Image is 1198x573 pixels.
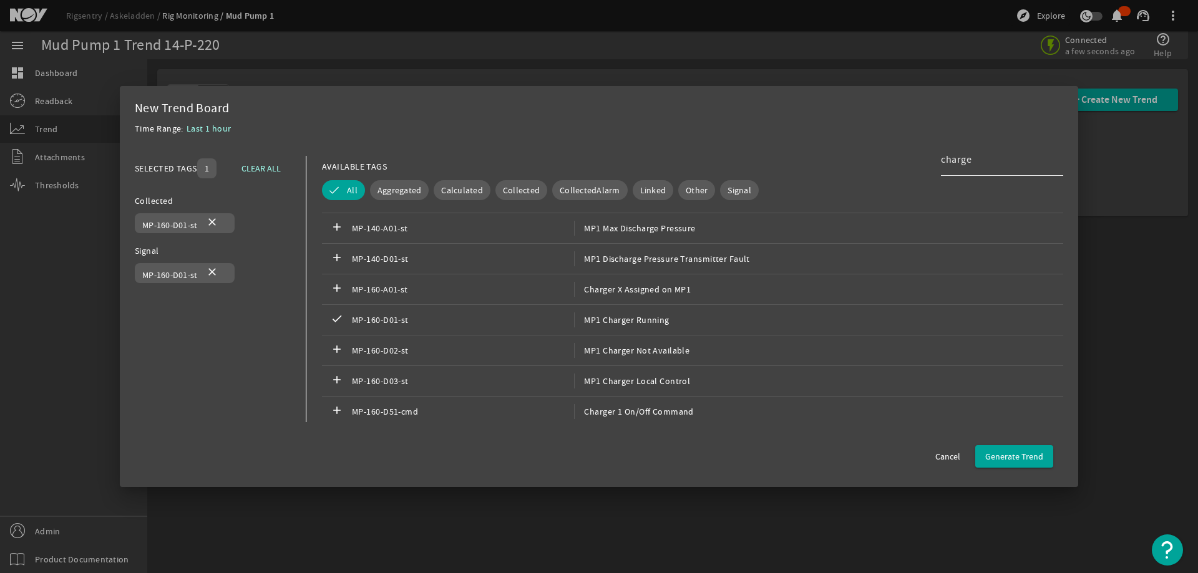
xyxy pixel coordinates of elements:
span: MP1 Discharge Pressure Transmitter Fault [574,251,750,266]
span: CollectedAlarm [560,184,620,196]
span: Signal [728,184,751,196]
div: AVAILABLE TAGS [322,159,387,174]
span: Charger X Assigned on MP1 [574,282,691,297]
div: Collected [135,193,291,208]
span: Charger 1 On/Off Command [574,404,694,419]
button: CLEAR ALL [231,157,291,180]
mat-icon: close [205,266,220,281]
span: MP-160-A01-st [352,282,574,297]
span: MP-160-D02-st [352,343,574,358]
span: Cancel [935,450,960,463]
mat-icon: add [329,251,344,266]
div: Signal [135,243,291,258]
span: MP-160-D03-st [352,373,574,388]
span: MP1 Charger Local Control [574,373,690,388]
span: MP1 Charger Not Available [574,343,689,358]
button: Generate Trend [975,445,1053,468]
input: Search Tag Names [941,152,1053,167]
mat-icon: add [329,221,344,236]
mat-icon: add [329,404,344,419]
button: Cancel [925,445,970,468]
span: Aggregated [377,184,422,196]
mat-icon: add [329,282,344,297]
span: MP-160-D01-st [352,312,574,327]
span: MP-160-D01-st [142,269,197,281]
span: MP1 Max Discharge Pressure [574,221,695,236]
span: MP-160-D01-st [142,219,197,231]
button: Open Resource Center [1152,534,1183,566]
mat-icon: add [329,373,344,388]
mat-icon: close [205,216,220,231]
div: SELECTED TAGS [135,161,197,176]
div: New Trend Board [135,101,1063,116]
span: Other [686,184,708,196]
span: Collected [503,184,540,196]
mat-icon: check [329,312,344,327]
div: Time Range: [135,121,187,143]
span: MP-140-A01-st [352,221,574,236]
mat-icon: add [329,343,344,358]
span: Generate Trend [985,450,1043,463]
span: MP1 Charger Running [574,312,669,327]
span: Last 1 hour [187,123,231,134]
span: CLEAR ALL [241,161,281,176]
span: All [347,184,358,196]
span: MP-140-D01-st [352,251,574,266]
span: MP-160-D51-cmd [352,404,574,419]
span: Calculated [441,184,483,196]
span: 1 [205,162,209,175]
span: Linked [640,184,666,196]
